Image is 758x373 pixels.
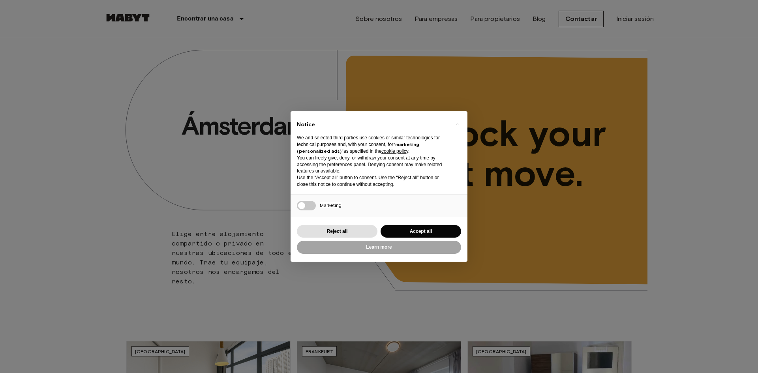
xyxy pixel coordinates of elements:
[297,155,448,174] p: You can freely give, deny, or withdraw your consent at any time by accessing the preferences pane...
[456,119,459,129] span: ×
[381,225,461,238] button: Accept all
[297,121,448,129] h2: Notice
[451,118,463,130] button: Close this notice
[297,225,377,238] button: Reject all
[320,202,341,208] span: Marketing
[297,241,461,254] button: Learn more
[297,174,448,188] p: Use the “Accept all” button to consent. Use the “Reject all” button or close this notice to conti...
[297,141,419,154] strong: “marketing (personalized ads)”
[297,135,448,154] p: We and selected third parties use cookies or similar technologies for technical purposes and, wit...
[381,148,408,154] a: cookie policy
